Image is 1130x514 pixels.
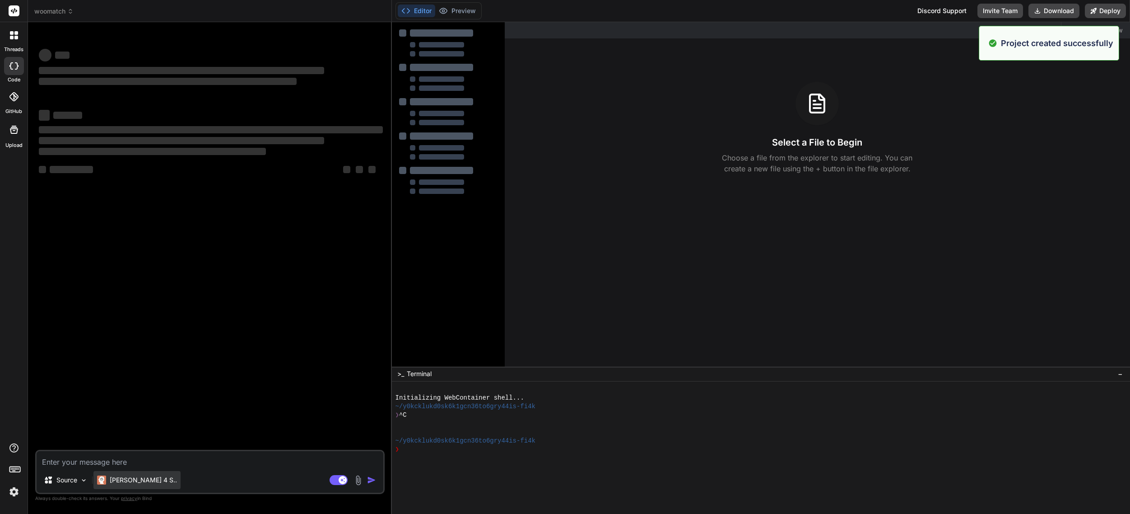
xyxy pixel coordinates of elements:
[397,369,404,378] span: >_
[6,484,22,500] img: settings
[988,37,997,49] img: alert
[1001,37,1113,49] p: Project created successfully
[716,152,918,174] p: Choose a file from the explorer to start editing. You can create a new file using the + button in...
[395,402,535,411] span: ~/y0kcklukd0sk6k1gcn36to6gry44is-fi4k
[399,411,407,420] span: ^C
[50,166,93,173] span: ‌
[56,476,77,485] p: Source
[110,476,177,485] p: [PERSON_NAME] 4 S..
[97,476,106,485] img: Claude 4 Sonnet
[407,369,432,378] span: Terminal
[39,49,51,61] span: ‌
[395,437,535,445] span: ~/y0kcklukd0sk6k1gcn36to6gry44is-fi4k
[1118,369,1123,378] span: −
[80,476,88,484] img: Pick Models
[5,141,23,149] label: Upload
[8,76,20,84] label: code
[912,4,972,18] div: Discord Support
[398,5,435,17] button: Editor
[39,166,46,173] span: ‌
[356,166,363,173] span: ‌
[5,108,22,115] label: GitHub
[395,445,399,454] span: ❯
[39,126,383,133] span: ‌
[1116,367,1125,381] button: −
[1028,4,1079,18] button: Download
[39,137,324,144] span: ‌
[53,112,82,119] span: ‌
[39,78,297,85] span: ‌
[39,148,266,155] span: ‌
[39,110,50,121] span: ‌
[395,411,399,420] span: ❯
[368,166,376,173] span: ‌
[35,494,385,503] p: Always double-check its answers. Your in Bind
[772,136,862,149] h3: Select a File to Begin
[34,7,74,16] span: woomatch
[435,5,479,17] button: Preview
[353,475,363,486] img: attachment
[39,67,324,74] span: ‌
[343,166,350,173] span: ‌
[121,495,137,501] span: privacy
[977,4,1023,18] button: Invite Team
[1085,4,1126,18] button: Deploy
[367,476,376,485] img: icon
[55,52,70,59] span: ‌
[4,46,23,53] label: threads
[395,394,524,402] span: Initializing WebContainer shell...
